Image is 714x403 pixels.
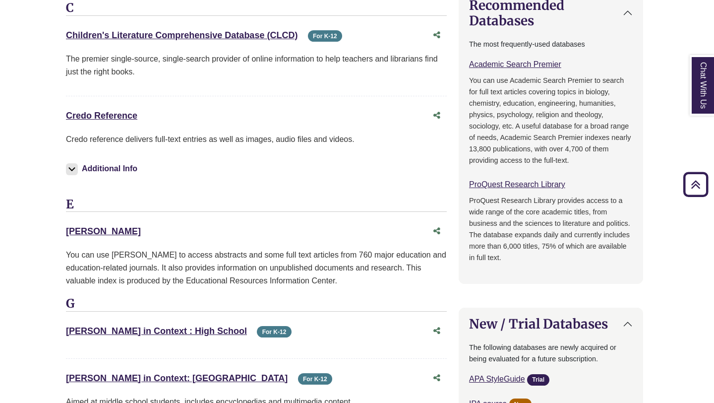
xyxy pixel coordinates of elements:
button: Share this database [427,222,447,241]
div: You can use [PERSON_NAME] to access abstracts and some full text articles from 760 major educatio... [66,249,447,287]
a: ProQuest Research Library [469,180,565,189]
p: The following databases are newly acquired or being evaluated for a future subscription. [469,342,633,365]
button: Share this database [427,322,447,340]
span: Trial [527,374,549,386]
h3: E [66,198,447,212]
button: Additional Info [66,162,140,176]
a: [PERSON_NAME] in Context : High School [66,326,247,336]
a: [PERSON_NAME] [66,226,141,236]
a: Back to Top [680,178,712,191]
h3: G [66,297,447,312]
p: You can use Academic Search Premier to search for full text articles covering topics in biology, ... [469,75,633,166]
span: For K-12 [298,373,332,385]
button: Share this database [427,106,447,125]
button: Share this database [427,26,447,45]
p: ProQuest Research Library provides access to a wide range of the core academic titles, from busin... [469,195,633,264]
a: Credo Reference [66,111,137,121]
a: Children's Literature Comprehensive Database (CLCD) [66,30,297,40]
p: Credo reference delivers full-text entries as well as images, audio files and videos. [66,133,447,146]
button: New / Trial Databases [459,308,643,339]
a: [PERSON_NAME] in Context: [GEOGRAPHIC_DATA] [66,373,288,383]
span: For K-12 [257,326,291,337]
p: The premier single-source, single-search provider of online information to help teachers and libr... [66,53,447,78]
p: The most frequently-used databases [469,39,633,50]
a: Academic Search Premier [469,60,561,68]
span: For K-12 [308,30,342,42]
a: APA StyleGuide [469,375,525,383]
h3: C [66,1,447,16]
button: Share this database [427,369,447,388]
